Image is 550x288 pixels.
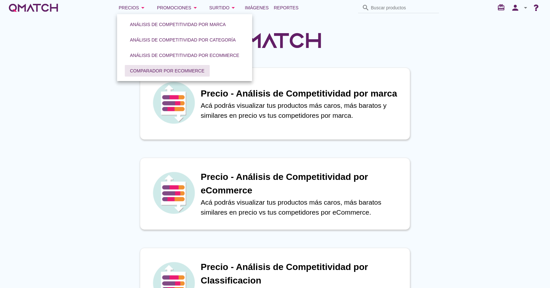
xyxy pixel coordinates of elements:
i: arrow_drop_down [522,4,529,12]
h1: Precio - Análisis de Competitividad por marca [201,87,403,100]
img: icon [151,170,196,215]
span: Imágenes [245,4,269,12]
button: Análisis de competitividad por marca [125,19,231,30]
i: arrow_drop_down [229,4,237,12]
a: white-qmatch-logo [8,1,59,14]
i: arrow_drop_down [191,4,199,12]
button: Precios [114,1,152,14]
input: Buscar productos [371,3,435,13]
p: Acá podrás visualizar tus productos más caros, más baratos similares en precio vs tus competidore... [201,197,403,218]
div: Análisis de competitividad por eCommerce [130,52,239,59]
i: search [362,4,370,12]
a: Comparador por eCommerce [122,63,212,79]
h1: Precio - Análisis de Competitividad por Classificacion [201,260,403,287]
button: Análisis de competitividad por categoría [125,34,241,46]
a: Análisis de competitividad por categoría [122,32,243,48]
a: iconPrecio - Análisis de Competitividad por marcaAcá podrás visualizar tus productos más caros, m... [131,68,419,140]
i: redeem [497,4,508,11]
a: Análisis de competitividad por marca [122,17,234,32]
div: Análisis de competitividad por marca [130,21,226,28]
i: arrow_drop_down [139,4,147,12]
i: person [509,3,522,12]
span: Reportes [274,4,298,12]
p: Acá podrás visualizar tus productos más caros, más baratos y similares en precio vs tus competido... [201,100,403,121]
div: Análisis de competitividad por categoría [130,37,236,43]
a: iconPrecio - Análisis de Competitividad por eCommerceAcá podrás visualizar tus productos más caro... [131,158,419,230]
a: Análisis de competitividad por eCommerce [122,48,247,63]
div: Precios [119,4,147,12]
h1: Precio - Análisis de Competitividad por eCommerce [201,170,403,197]
a: Reportes [271,1,301,14]
img: icon [151,80,196,125]
img: QMatchLogo [227,24,323,57]
div: Promociones [157,4,199,12]
button: Comparador por eCommerce [125,65,210,77]
button: Análisis de competitividad por eCommerce [125,50,244,61]
a: Imágenes [242,1,271,14]
button: Surtido [204,1,243,14]
div: Surtido [209,4,237,12]
button: Promociones [152,1,204,14]
div: Comparador por eCommerce [130,68,205,74]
